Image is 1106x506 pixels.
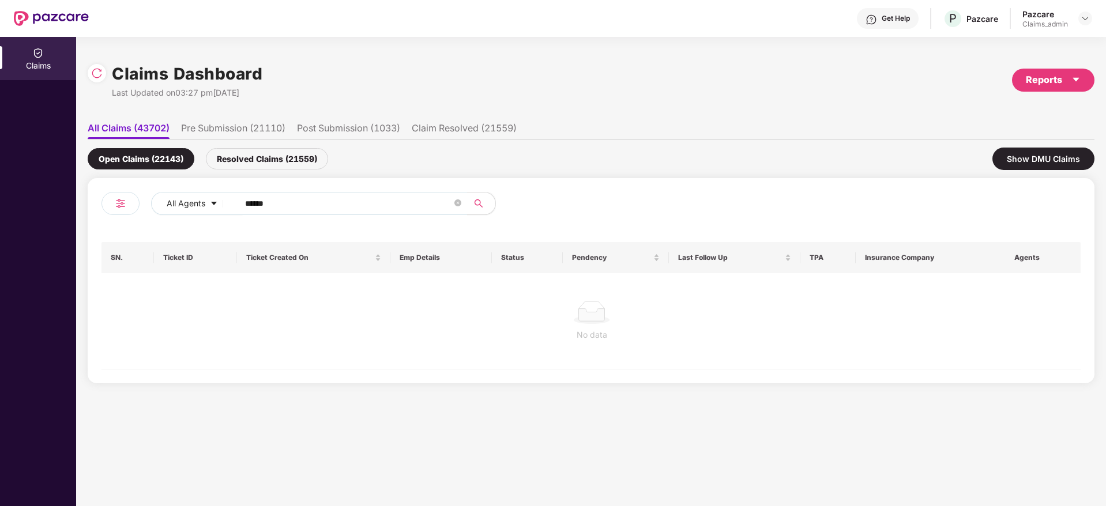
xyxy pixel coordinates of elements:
div: Resolved Claims (21559) [206,148,328,169]
th: Pendency [563,242,669,273]
img: svg+xml;base64,PHN2ZyBpZD0iSGVscC0zMngzMiIgeG1sbnM9Imh0dHA6Ly93d3cudzMub3JnLzIwMDAvc3ZnIiB3aWR0aD... [866,14,877,25]
img: svg+xml;base64,PHN2ZyB4bWxucz0iaHR0cDovL3d3dy53My5vcmcvMjAwMC9zdmciIHdpZHRoPSIyNCIgaGVpZ2h0PSIyNC... [114,197,127,210]
img: svg+xml;base64,PHN2ZyBpZD0iQ2xhaW0iIHhtbG5zPSJodHRwOi8vd3d3LnczLm9yZy8yMDAwL3N2ZyIgd2lkdGg9IjIwIi... [32,47,44,59]
div: Pazcare [966,13,998,24]
span: search [467,199,490,208]
span: caret-down [1071,75,1081,84]
span: Last Follow Up [678,253,783,262]
img: svg+xml;base64,PHN2ZyBpZD0iRHJvcGRvd24tMzJ4MzIiIHhtbG5zPSJodHRwOi8vd3d3LnczLm9yZy8yMDAwL3N2ZyIgd2... [1081,14,1090,23]
span: caret-down [210,199,218,209]
span: Pendency [572,253,651,262]
button: search [467,192,496,215]
th: Ticket ID [154,242,237,273]
th: Ticket Created On [237,242,390,273]
div: Pazcare [1022,9,1068,20]
span: close-circle [454,198,461,209]
div: Claims_admin [1022,20,1068,29]
button: All Agentscaret-down [151,192,243,215]
span: All Agents [167,197,205,210]
div: No data [111,328,1073,341]
li: All Claims (43702) [88,122,170,139]
th: Last Follow Up [669,242,800,273]
th: TPA [800,242,856,273]
div: Get Help [882,14,910,23]
th: Status [492,242,563,273]
div: Open Claims (22143) [88,148,194,169]
span: Ticket Created On [246,253,373,262]
img: svg+xml;base64,PHN2ZyBpZD0iUmVsb2FkLTMyeDMyIiB4bWxucz0iaHR0cDovL3d3dy53My5vcmcvMjAwMC9zdmciIHdpZH... [91,67,103,79]
li: Post Submission (1033) [297,122,400,139]
th: Agents [1005,242,1081,273]
div: Last Updated on 03:27 pm[DATE] [112,86,262,99]
img: New Pazcare Logo [14,11,89,26]
li: Pre Submission (21110) [181,122,285,139]
h1: Claims Dashboard [112,61,262,86]
li: Claim Resolved (21559) [412,122,517,139]
th: Insurance Company [856,242,1006,273]
th: Emp Details [390,242,491,273]
span: P [949,12,957,25]
div: Show DMU Claims [992,148,1094,170]
span: close-circle [454,199,461,206]
th: SN. [101,242,154,273]
div: Reports [1026,73,1081,87]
